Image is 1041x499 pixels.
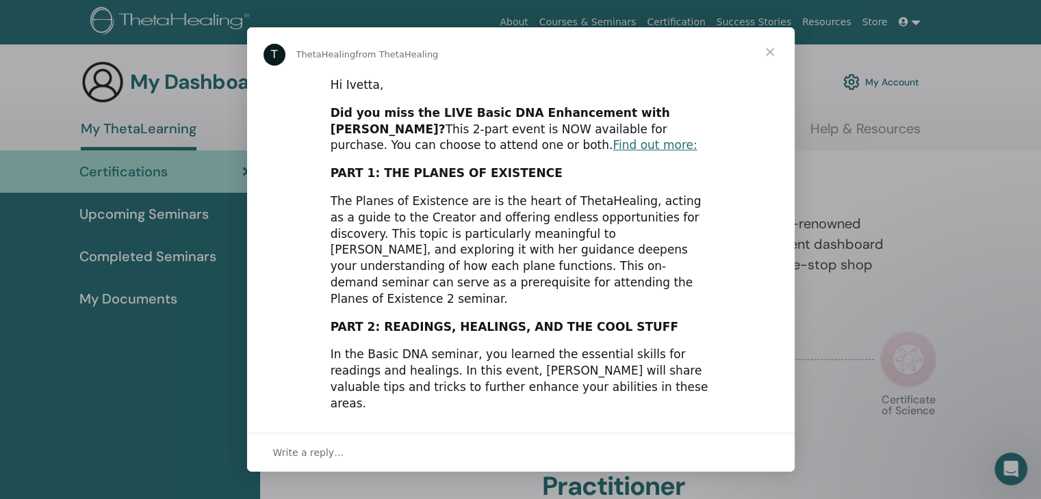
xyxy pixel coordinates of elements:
div: Hi Ivetta, [331,77,711,94]
div: In the Basic DNA seminar, you learned the essential skills for readings and healings. In this eve... [331,347,711,412]
span: ThetaHealing [296,49,356,59]
span: Close [745,27,795,77]
div: The Planes of Existence are is the heart of ThetaHealing, acting as a guide to the Creator and of... [331,193,711,308]
a: Find out more: [613,138,697,152]
b: PART 2: READINGS, HEALINGS, AND THE COOL STUFF [331,320,678,334]
b: Did you miss the LIVE Basic DNA Enhancement with [PERSON_NAME]? [331,106,670,136]
div: Profile image for ThetaHealing [264,44,285,66]
span: from ThetaHealing [355,49,438,59]
b: PART 1: THE PLANES OF EXISTENCE [331,166,563,180]
div: Open conversation and reply [247,433,795,472]
div: This 2-part event is NOW available for purchase. You can choose to attend one or both. [331,105,711,154]
span: Write a reply… [273,444,344,461]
